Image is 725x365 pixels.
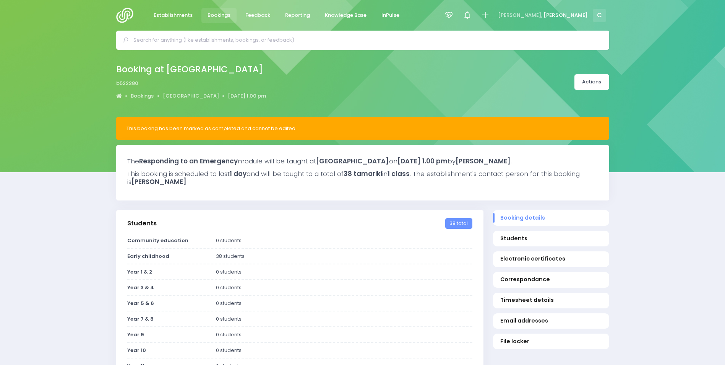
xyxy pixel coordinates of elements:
[127,157,598,165] h3: The module will be taught at on by .
[493,293,609,308] a: Timesheet details
[133,34,598,46] input: Search for anything (like establishments, bookings, or feedback)
[388,169,410,178] strong: 1 class
[245,11,270,19] span: Feedback
[127,284,154,291] strong: Year 3 & 4
[116,80,138,87] span: b522280
[148,8,199,23] a: Establishments
[375,8,406,23] a: InPulse
[127,300,154,307] strong: Year 5 & 6
[543,11,588,19] span: [PERSON_NAME]
[500,235,602,243] span: Students
[211,284,477,292] div: 0 students
[493,334,609,349] a: File locker
[230,169,247,178] strong: 1 day
[211,253,477,260] div: 38 students
[211,315,477,323] div: 0 students
[139,156,238,166] strong: Responding to an Emergency
[593,9,606,22] span: C
[493,272,609,288] a: Correspondance
[493,231,609,246] a: Students
[127,253,169,260] strong: Early childhood
[127,237,188,244] strong: Community education
[456,156,511,166] strong: [PERSON_NAME]
[397,156,448,166] strong: [DATE] 1.00 pm
[127,331,144,338] strong: Year 9
[316,156,389,166] strong: [GEOGRAPHIC_DATA]
[500,214,602,222] span: Booking details
[208,11,230,19] span: Bookings
[131,177,187,186] strong: [PERSON_NAME]
[228,92,266,100] a: [DATE] 1.00 pm
[500,275,602,284] span: Correspondance
[493,313,609,329] a: Email addresses
[500,317,602,325] span: Email addresses
[211,268,477,276] div: 0 students
[127,347,146,354] strong: Year 10
[493,251,609,267] a: Electronic certificates
[493,210,609,226] a: Booking details
[211,347,477,354] div: 0 students
[211,331,477,339] div: 0 students
[319,8,373,23] a: Knowledge Base
[127,220,157,227] h3: Students
[325,11,367,19] span: Knowledge Base
[445,218,472,229] span: 38 total
[344,169,382,178] strong: 38 tamariki
[500,255,602,263] span: Electronic certificates
[127,125,599,132] div: This booking has been marked as completed and cannot be edited.
[285,11,310,19] span: Reporting
[239,8,277,23] a: Feedback
[211,237,477,244] div: 0 students
[500,337,602,345] span: File locker
[211,300,477,307] div: 0 students
[201,8,237,23] a: Bookings
[279,8,316,23] a: Reporting
[574,74,609,90] a: Actions
[127,170,598,186] h3: This booking is scheduled to last and will be taught to a total of in . The establishment's conta...
[381,11,399,19] span: InPulse
[127,268,152,275] strong: Year 1 & 2
[127,315,154,323] strong: Year 7 & 8
[131,92,154,100] a: Bookings
[116,64,263,75] h2: Booking at [GEOGRAPHIC_DATA]
[498,11,542,19] span: [PERSON_NAME],
[500,296,602,304] span: Timesheet details
[163,92,219,100] a: [GEOGRAPHIC_DATA]
[154,11,193,19] span: Establishments
[116,8,138,23] img: Logo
